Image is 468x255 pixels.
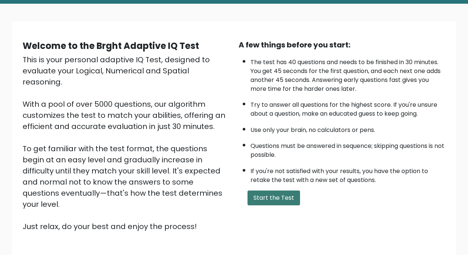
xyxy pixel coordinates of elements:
[248,191,300,205] button: Start the Test
[250,138,446,159] li: Questions must be answered in sequence; skipping questions is not possible.
[250,163,446,185] li: If you're not satisfied with your results, you have the option to retake the test with a new set ...
[23,40,199,52] b: Welcome to the Brght Adaptive IQ Test
[250,97,446,118] li: Try to answer all questions for the highest score. If you're unsure about a question, make an edu...
[250,54,446,93] li: The test has 40 questions and needs to be finished in 30 minutes. You get 45 seconds for the firs...
[250,122,446,135] li: Use only your brain, no calculators or pens.
[23,54,230,232] div: This is your personal adaptive IQ Test, designed to evaluate your Logical, Numerical and Spatial ...
[239,39,446,50] div: A few things before you start:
